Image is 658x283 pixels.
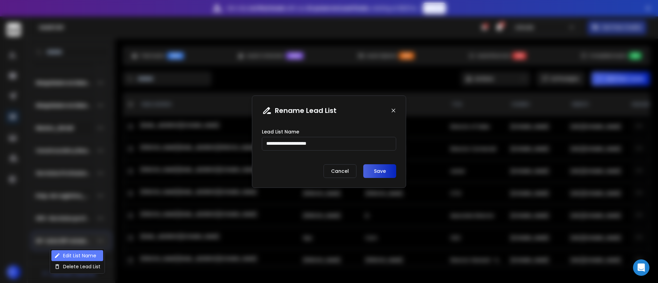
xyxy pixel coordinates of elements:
[275,106,337,115] h1: Rename Lead List
[63,263,100,270] p: Delete Lead List
[633,259,649,276] div: Open Intercom Messenger
[324,164,356,178] p: Cancel
[262,129,299,134] label: Lead List Name
[363,164,396,178] button: Save
[63,252,96,259] p: Edit List Name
